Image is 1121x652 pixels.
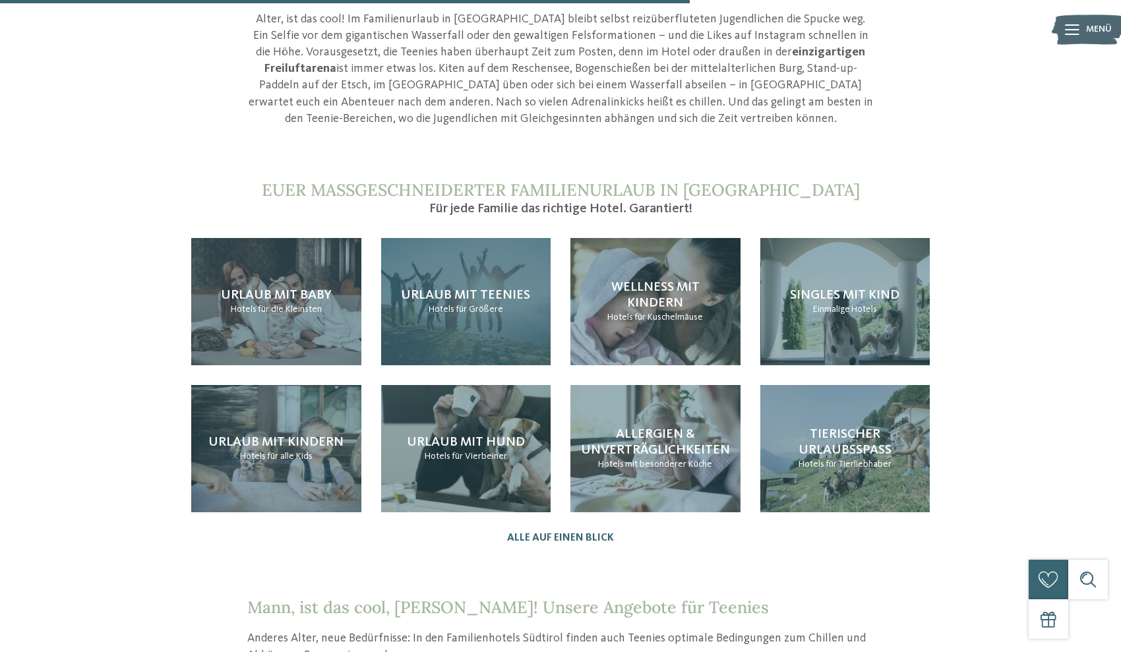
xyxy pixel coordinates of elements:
span: Wellness mit Kindern [611,281,700,310]
span: Hotels [429,305,454,314]
span: für Tierliebhaber [826,459,892,469]
p: Alter, ist das cool! Im Familienurlaub in [GEOGRAPHIC_DATA] bleibt selbst reizüberfluteten Jugend... [247,11,874,127]
a: Urlaub mit Teenagern in Südtirol geplant? Tierischer Urlaubsspaß Hotels für Tierliebhaber [760,385,930,512]
a: Alle auf einen Blick [507,532,614,545]
span: Allergien & Unverträglichkeiten [581,428,730,457]
span: für alle Kids [267,452,313,461]
span: Hotels [851,305,877,314]
span: für Größere [456,305,503,314]
span: Tierischer Urlaubsspaß [799,428,892,457]
span: für die Kleinsten [258,305,322,314]
span: Euer maßgeschneiderter Familienurlaub in [GEOGRAPHIC_DATA] [262,179,860,200]
a: Urlaub mit Teenagern in Südtirol geplant? Urlaub mit Baby Hotels für die Kleinsten [191,238,361,365]
span: Singles mit Kind [790,289,899,302]
span: Hotels [425,452,450,461]
span: Urlaub mit Baby [221,289,332,302]
span: Einmalige [813,305,850,314]
a: Urlaub mit Teenagern in Südtirol geplant? Urlaub mit Kindern Hotels für alle Kids [191,385,361,512]
a: Urlaub mit Teenagern in Südtirol geplant? Urlaub mit Hund Hotels für Vierbeiner [381,385,551,512]
a: Urlaub mit Teenagern in Südtirol geplant? Wellness mit Kindern Hotels für Kuschelmäuse [570,238,741,365]
span: Hotels [607,312,633,322]
span: Urlaub mit Kindern [208,436,344,449]
span: Hotels [598,459,624,469]
span: Hotels [231,305,257,314]
span: Für jede Familie das richtige Hotel. Garantiert! [429,202,692,216]
span: Urlaub mit Teenies [401,289,530,302]
span: mit besonderer Küche [625,459,712,469]
span: für Kuschelmäuse [634,312,703,322]
a: Urlaub mit Teenagern in Südtirol geplant? Urlaub mit Teenies Hotels für Größere [381,238,551,365]
span: Hotels [240,452,266,461]
a: Urlaub mit Teenagern in Südtirol geplant? Allergien & Unverträglichkeiten Hotels mit besonderer K... [570,385,741,512]
span: Mann, ist das cool, [PERSON_NAME]! Unsere Angebote für Teenies [247,597,769,618]
span: für Vierbeiner [452,452,507,461]
span: Urlaub mit Hund [407,436,525,449]
a: Urlaub mit Teenagern in Südtirol geplant? Singles mit Kind Einmalige Hotels [760,238,930,365]
span: Hotels [799,459,824,469]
